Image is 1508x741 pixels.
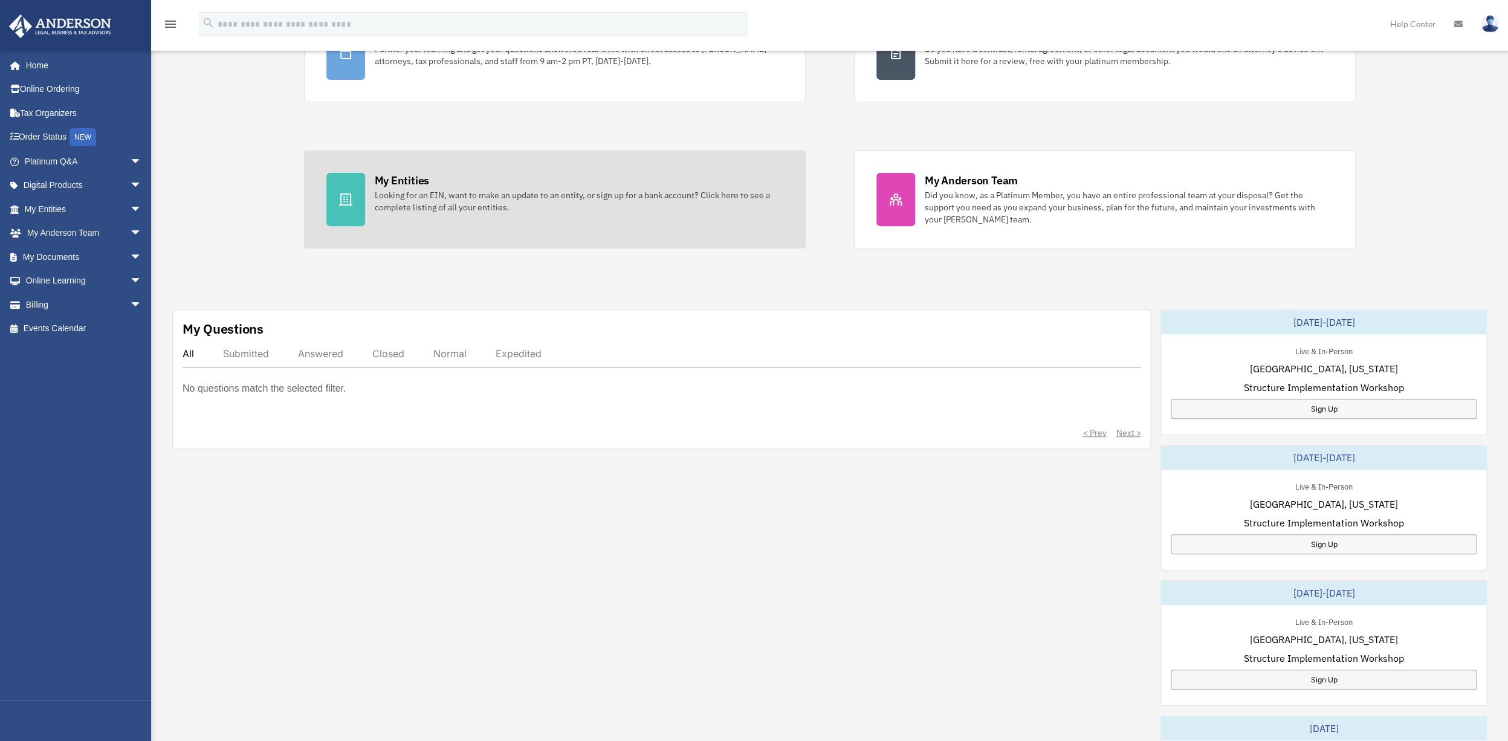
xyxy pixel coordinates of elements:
a: Sign Up [1171,670,1477,690]
span: arrow_drop_down [130,197,154,222]
span: [GEOGRAPHIC_DATA], [US_STATE] [1250,497,1398,511]
a: Platinum Knowledge Room Further your learning and get your questions answered real-time with dire... [304,4,806,102]
a: Billingarrow_drop_down [8,293,160,317]
span: Structure Implementation Workshop [1244,516,1404,530]
div: Did you know, as a Platinum Member, you have an entire professional team at your disposal? Get th... [925,189,1333,225]
div: Live & In-Person [1286,479,1362,492]
a: My Documentsarrow_drop_down [8,245,160,269]
div: [DATE]-[DATE] [1161,445,1486,470]
a: Home [8,53,154,77]
div: Further your learning and get your questions answered real-time with direct access to [PERSON_NAM... [375,43,783,67]
span: arrow_drop_down [130,245,154,270]
span: arrow_drop_down [130,173,154,198]
div: Live & In-Person [1286,344,1362,357]
a: Online Learningarrow_drop_down [8,269,160,293]
div: [DATE] [1161,716,1486,740]
a: Events Calendar [8,317,160,341]
div: Looking for an EIN, want to make an update to an entity, or sign up for a bank account? Click her... [375,189,783,213]
span: arrow_drop_down [130,293,154,317]
p: No questions match the selected filter. [183,380,346,397]
img: Anderson Advisors Platinum Portal [5,15,115,38]
div: All [183,348,194,360]
span: Structure Implementation Workshop [1244,380,1404,395]
a: My Entitiesarrow_drop_down [8,197,160,221]
img: User Pic [1481,15,1499,33]
a: My Entities Looking for an EIN, want to make an update to an entity, or sign up for a bank accoun... [304,150,806,248]
a: Sign Up [1171,399,1477,419]
i: search [202,16,215,30]
a: Online Ordering [8,77,160,102]
a: My Anderson Team Did you know, as a Platinum Member, you have an entire professional team at your... [854,150,1356,248]
a: Order StatusNEW [8,125,160,150]
div: [DATE]-[DATE] [1161,581,1486,605]
div: Submitted [223,348,269,360]
a: Contract Reviews Do you have a contract, rental agreement, or other legal document you would like... [854,4,1356,102]
a: menu [163,21,178,31]
a: Tax Organizers [8,101,160,125]
div: Do you have a contract, rental agreement, or other legal document you would like an attorney's ad... [925,43,1333,67]
a: Digital Productsarrow_drop_down [8,173,160,198]
div: My Entities [375,173,429,188]
i: menu [163,17,178,31]
div: Answered [298,348,343,360]
span: arrow_drop_down [130,149,154,174]
a: Platinum Q&Aarrow_drop_down [8,149,160,173]
span: [GEOGRAPHIC_DATA], [US_STATE] [1250,361,1398,376]
div: Expedited [496,348,542,360]
div: My Anderson Team [925,173,1018,188]
div: NEW [70,128,96,146]
a: Sign Up [1171,534,1477,554]
a: My Anderson Teamarrow_drop_down [8,221,160,245]
div: My Questions [183,320,264,338]
span: arrow_drop_down [130,269,154,294]
span: arrow_drop_down [130,221,154,246]
div: [DATE]-[DATE] [1161,310,1486,334]
div: Normal [433,348,467,360]
div: Live & In-Person [1286,615,1362,627]
span: [GEOGRAPHIC_DATA], [US_STATE] [1250,632,1398,647]
div: Closed [372,348,404,360]
span: Structure Implementation Workshop [1244,651,1404,665]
